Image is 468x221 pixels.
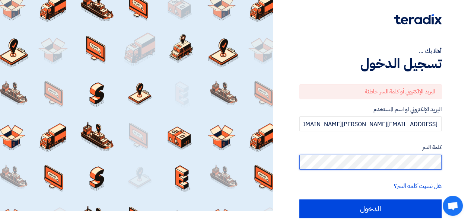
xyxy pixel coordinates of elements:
div: أهلا بك ... [299,47,442,55]
a: Open chat [443,196,463,216]
label: البريد الإلكتروني او اسم المستخدم [299,105,442,114]
img: Teradix logo [394,14,442,25]
div: البريد الإلكتروني أو كلمة السر خاطئة [299,84,442,99]
label: كلمة السر [299,143,442,152]
h1: تسجيل الدخول [299,55,442,72]
input: الدخول [299,199,442,218]
input: أدخل بريد العمل الإلكتروني او اسم المستخدم الخاص بك ... [299,116,442,131]
a: هل نسيت كلمة السر؟ [394,182,442,190]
